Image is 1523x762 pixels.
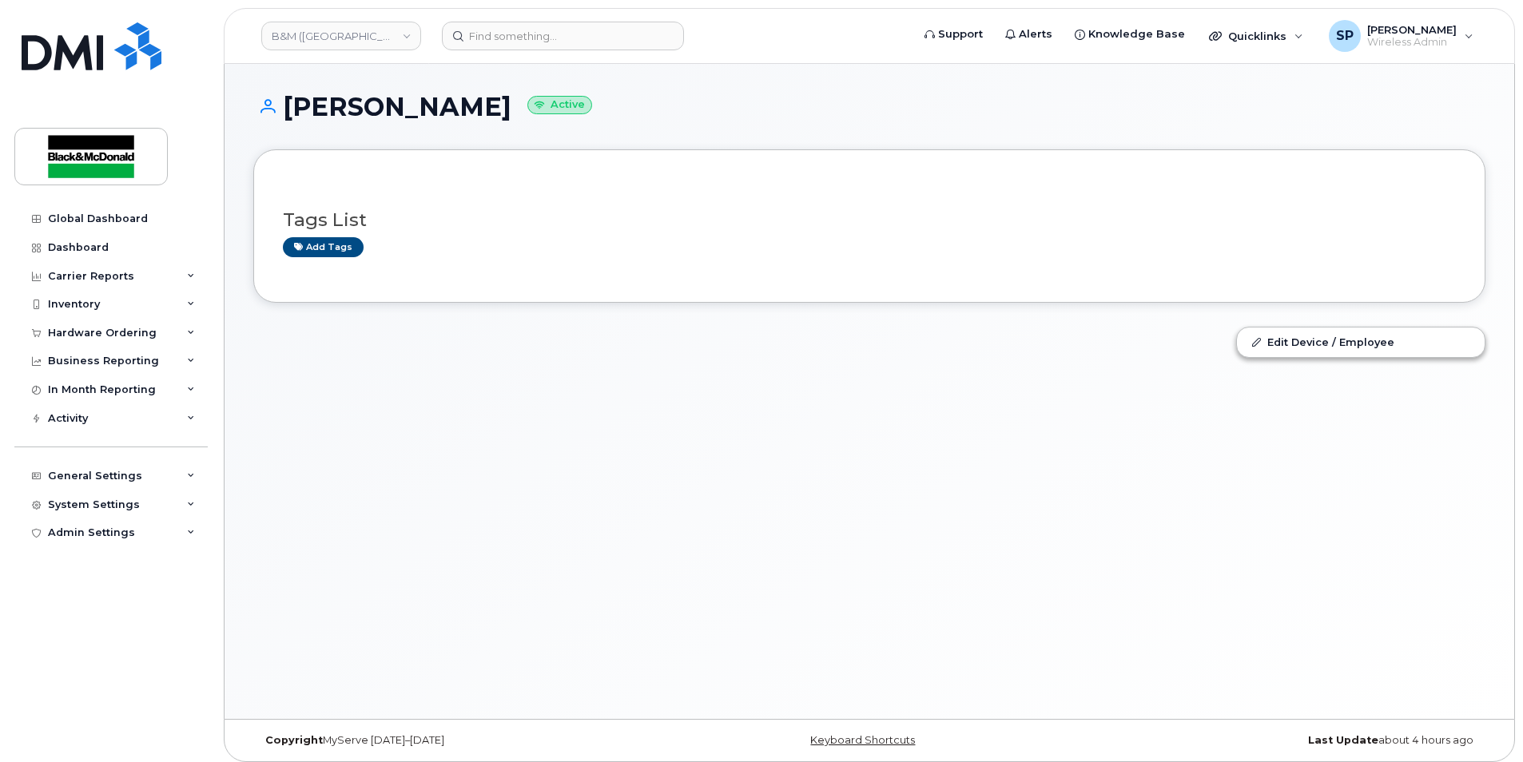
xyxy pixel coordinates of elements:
[265,734,323,746] strong: Copyright
[1308,734,1378,746] strong: Last Update
[253,734,664,747] div: MyServe [DATE]–[DATE]
[283,210,1456,230] h3: Tags List
[810,734,915,746] a: Keyboard Shortcuts
[283,237,364,257] a: Add tags
[253,93,1485,121] h1: [PERSON_NAME]
[1075,734,1485,747] div: about 4 hours ago
[527,96,592,114] small: Active
[1237,327,1485,356] a: Edit Device / Employee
